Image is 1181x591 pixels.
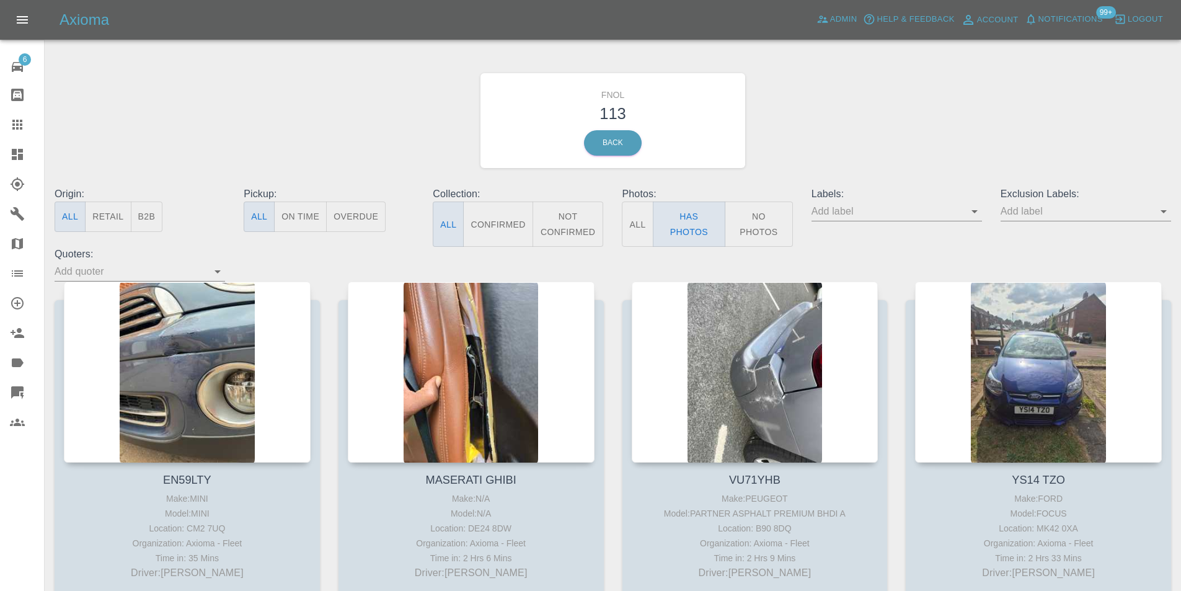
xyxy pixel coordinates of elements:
button: Open [966,203,983,220]
button: All [622,202,653,247]
div: Location: B90 8DQ [635,521,875,536]
div: Organization: Axioma - Fleet [67,536,307,551]
a: YS14 TZO [1012,474,1065,486]
span: 6 [19,53,31,66]
input: Add quoter [55,262,206,281]
button: Open [209,263,226,280]
a: MASERATI GHIBI [426,474,516,486]
h6: FNOL [490,82,736,102]
a: Back [584,130,642,156]
p: Origin: [55,187,225,202]
div: Time in: 2 Hrs 9 Mins [635,551,875,566]
span: 99+ [1096,6,1116,19]
div: Time in: 2 Hrs 33 Mins [918,551,1159,566]
div: Make: N/A [351,491,591,506]
p: Labels: [812,187,982,202]
div: Organization: Axioma - Fleet [351,536,591,551]
div: Model: N/A [351,506,591,521]
p: Pickup: [244,187,414,202]
p: Collection: [433,187,603,202]
button: Open [1155,203,1172,220]
a: EN59LTY [163,474,211,486]
button: On Time [274,202,327,232]
p: Driver: [PERSON_NAME] [351,566,591,580]
button: Has Photos [653,202,726,247]
h5: Axioma [60,10,109,30]
div: Model: MINI [67,506,307,521]
div: Model: PARTNER ASPHALT PREMIUM BHDI A [635,506,875,521]
p: Photos: [622,187,792,202]
a: Account [958,10,1022,30]
p: Driver: [PERSON_NAME] [67,566,307,580]
button: Help & Feedback [860,10,957,29]
button: B2B [131,202,163,232]
button: All [244,202,275,232]
h3: 113 [490,102,736,125]
div: Model: FOCUS [918,506,1159,521]
p: Driver: [PERSON_NAME] [635,566,875,580]
div: Time in: 35 Mins [67,551,307,566]
p: Driver: [PERSON_NAME] [918,566,1159,580]
button: Overdue [326,202,386,232]
button: Notifications [1022,10,1106,29]
p: Exclusion Labels: [1001,187,1171,202]
div: Make: MINI [67,491,307,506]
span: Admin [830,12,857,27]
div: Organization: Axioma - Fleet [635,536,875,551]
span: Logout [1128,12,1163,27]
button: All [55,202,86,232]
a: VU71YHB [729,474,781,486]
button: Confirmed [463,202,533,247]
button: Logout [1111,10,1166,29]
div: Time in: 2 Hrs 6 Mins [351,551,591,566]
a: Admin [813,10,860,29]
button: Open drawer [7,5,37,35]
p: Quoters: [55,247,225,262]
div: Location: MK42 0XA [918,521,1159,536]
span: Help & Feedback [877,12,954,27]
button: No Photos [725,202,793,247]
div: Location: DE24 8DW [351,521,591,536]
div: Make: PEUGEOT [635,491,875,506]
div: Location: CM2 7UQ [67,521,307,536]
input: Add label [1001,202,1152,221]
button: All [433,202,464,247]
span: Account [977,13,1019,27]
div: Organization: Axioma - Fleet [918,536,1159,551]
span: Notifications [1038,12,1103,27]
button: Not Confirmed [533,202,604,247]
button: Retail [85,202,131,232]
div: Make: FORD [918,491,1159,506]
input: Add label [812,202,963,221]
